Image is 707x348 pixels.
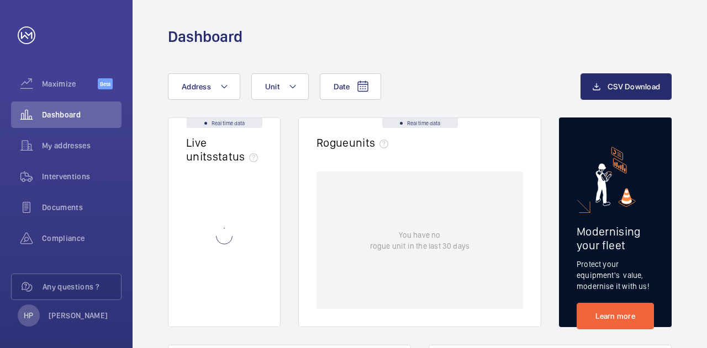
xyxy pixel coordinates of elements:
button: Unit [251,73,309,100]
span: Any questions ? [43,281,121,292]
span: Compliance [42,233,122,244]
div: Real time data [187,118,262,128]
div: Real time data [382,118,458,128]
button: Date [320,73,381,100]
span: Address [182,82,211,91]
span: Beta [98,78,113,89]
span: Unit [265,82,279,91]
span: Dashboard [42,109,122,120]
span: Documents [42,202,122,213]
span: Interventions [42,171,122,182]
span: Maximize [42,78,98,89]
span: units [349,136,393,149]
a: Learn more [577,303,654,329]
p: [PERSON_NAME] [49,310,108,321]
p: HP [24,310,33,321]
img: marketing-card.svg [595,147,636,207]
h2: Live units [186,136,262,163]
button: CSV Download [581,73,672,100]
p: You have no rogue unit in the last 30 days [370,229,469,251]
button: Address [168,73,240,100]
p: Protect your equipment's value, modernise it with us! [577,259,654,292]
h1: Dashboard [168,26,242,47]
span: Date [334,82,350,91]
span: My addresses [42,140,122,151]
span: status [213,149,263,163]
span: CSV Download [608,82,660,91]
h2: Modernising your fleet [577,224,654,252]
h2: Rogue [316,136,393,149]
